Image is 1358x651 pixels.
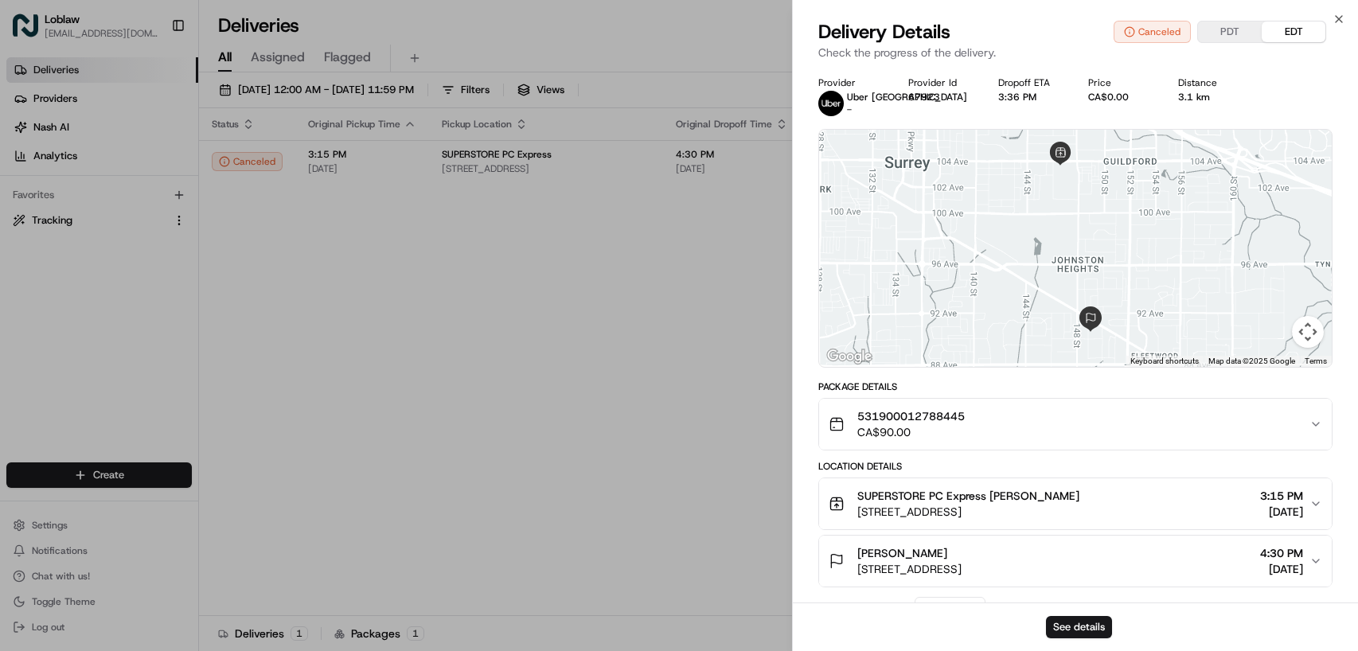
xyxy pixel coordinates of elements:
[908,76,973,89] div: Provider Id
[915,597,985,616] button: Add Event
[1088,91,1153,103] div: CA$0.00
[1178,76,1243,89] div: Distance
[847,103,852,116] span: -
[1046,616,1112,638] button: See details
[1305,357,1327,365] a: Terms
[818,76,883,89] div: Provider
[818,460,1333,473] div: Location Details
[1130,356,1199,367] button: Keyboard shortcuts
[908,91,940,103] button: 67923
[857,545,947,561] span: [PERSON_NAME]
[847,91,967,103] span: Uber [GEOGRAPHIC_DATA]
[1262,21,1325,42] button: EDT
[857,561,962,577] span: [STREET_ADDRESS]
[1208,357,1295,365] span: Map data ©2025 Google
[823,346,876,367] a: Open this area in Google Maps (opens a new window)
[1088,76,1153,89] div: Price
[818,19,950,45] span: Delivery Details
[1198,21,1262,42] button: PDT
[818,380,1333,393] div: Package Details
[998,91,1063,103] div: 3:36 PM
[818,600,905,613] div: Delivery Activity
[998,76,1063,89] div: Dropoff ETA
[1178,91,1243,103] div: 3.1 km
[1260,504,1303,520] span: [DATE]
[819,399,1332,450] button: 531900012788445CA$90.00
[857,504,1079,520] span: [STREET_ADDRESS]
[1260,545,1303,561] span: 4:30 PM
[1292,316,1324,348] button: Map camera controls
[818,45,1333,60] p: Check the progress of the delivery.
[857,488,1079,504] span: SUPERSTORE PC Express [PERSON_NAME]
[857,424,965,440] span: CA$90.00
[1260,488,1303,504] span: 3:15 PM
[1114,21,1191,43] button: Canceled
[819,478,1332,529] button: SUPERSTORE PC Express [PERSON_NAME][STREET_ADDRESS]3:15 PM[DATE]
[823,346,876,367] img: Google
[857,408,965,424] span: 531900012788445
[1260,561,1303,577] span: [DATE]
[819,536,1332,587] button: [PERSON_NAME][STREET_ADDRESS]4:30 PM[DATE]
[818,91,844,116] img: uber-new-logo.jpeg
